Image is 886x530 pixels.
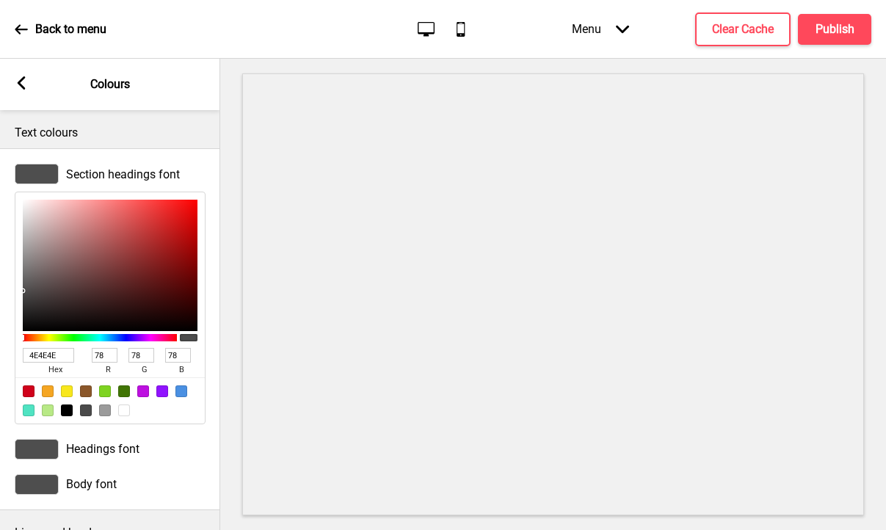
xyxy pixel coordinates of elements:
[61,385,73,397] div: #F8E71C
[90,76,130,92] p: Colours
[35,21,106,37] p: Back to menu
[42,404,54,416] div: #B8E986
[695,12,791,46] button: Clear Cache
[99,385,111,397] div: #7ED321
[15,439,206,460] div: Headings font
[557,7,644,51] div: Menu
[165,363,197,377] span: b
[15,164,206,184] div: Section headings font
[175,385,187,397] div: #4A90E2
[128,363,161,377] span: g
[23,385,35,397] div: #D0021B
[99,404,111,416] div: #9B9B9B
[137,385,149,397] div: #BD10E0
[15,10,106,49] a: Back to menu
[80,404,92,416] div: #4A4A4A
[712,21,774,37] h4: Clear Cache
[66,167,180,181] span: Section headings font
[66,442,139,456] span: Headings font
[23,363,87,377] span: hex
[798,14,871,45] button: Publish
[61,404,73,416] div: #000000
[816,21,854,37] h4: Publish
[156,385,168,397] div: #9013FE
[118,404,130,416] div: #FFFFFF
[66,477,117,491] span: Body font
[23,404,35,416] div: #50E3C2
[80,385,92,397] div: #8B572A
[42,385,54,397] div: #F5A623
[15,474,206,495] div: Body font
[92,363,124,377] span: r
[118,385,130,397] div: #417505
[15,125,206,141] p: Text colours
